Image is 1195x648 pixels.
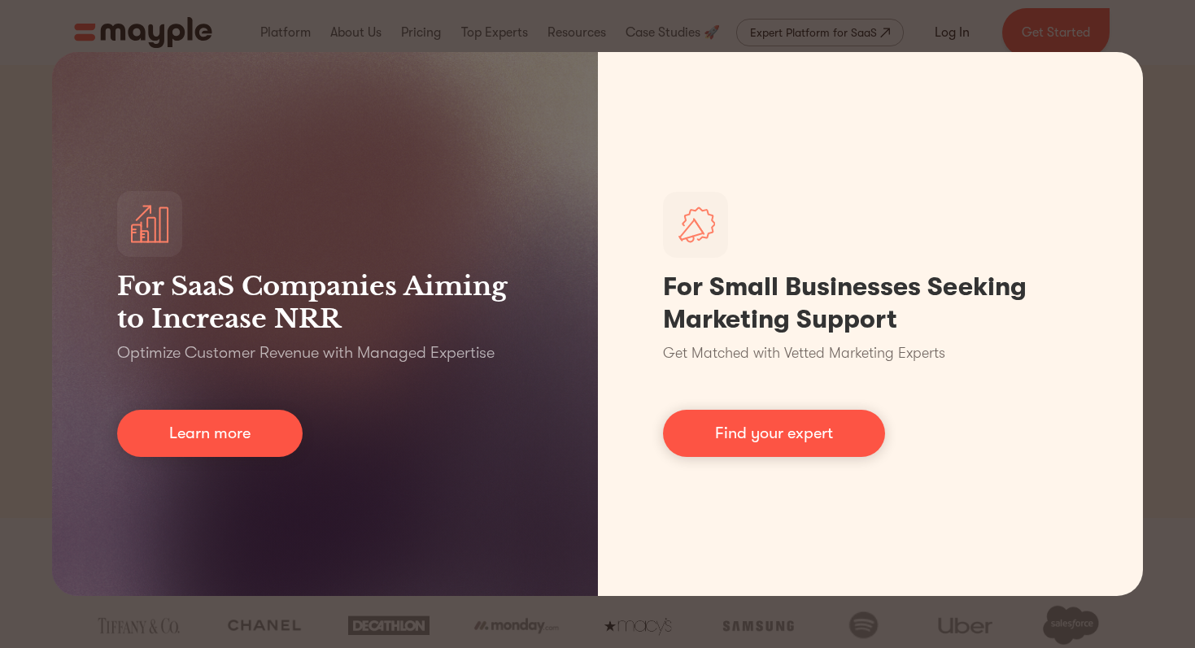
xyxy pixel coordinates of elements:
h1: For Small Businesses Seeking Marketing Support [663,271,1079,336]
h3: For SaaS Companies Aiming to Increase NRR [117,270,533,335]
p: Optimize Customer Revenue with Managed Expertise [117,341,495,364]
a: Learn more [117,410,303,457]
p: Get Matched with Vetted Marketing Experts [663,342,945,364]
a: Find your expert [663,410,885,457]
